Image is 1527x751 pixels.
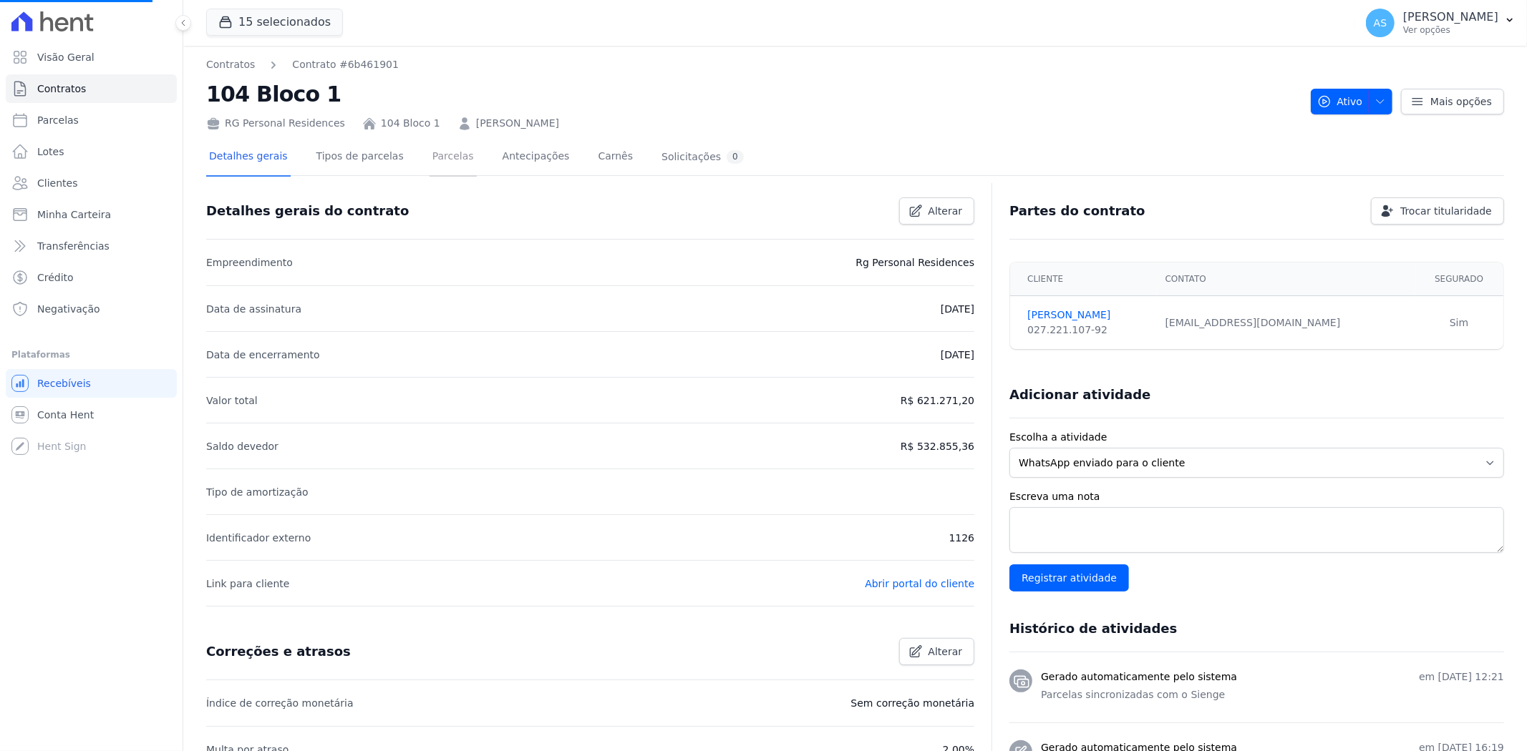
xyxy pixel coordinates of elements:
[381,116,440,131] a: 104 Bloco 1
[206,529,311,546] p: Identificador externo
[206,392,258,409] p: Valor total
[6,106,177,134] a: Parcelas
[1010,262,1156,296] th: Cliente
[941,300,974,318] p: [DATE]
[855,254,974,271] p: Rg Personal Residences
[1157,262,1415,296] th: Contato
[206,202,409,220] h3: Detalhes gerais do contrato
[476,116,559,131] a: [PERSON_NAME]
[430,139,477,177] a: Parcelas
[1009,430,1504,445] label: Escolha a atividade
[1403,24,1498,36] p: Ver opções
[1317,89,1363,114] span: Ativo
[865,578,974,589] a: Abrir portal do cliente
[292,57,399,72] a: Contrato #6b461901
[1041,687,1504,702] p: Parcelas sincronizadas com o Sienge
[206,57,1299,72] nav: Breadcrumb
[1009,620,1177,637] h3: Histórico de atividades
[314,139,407,177] a: Tipos de parcelas
[1009,202,1145,220] h3: Partes do contrato
[206,575,289,592] p: Link para cliente
[1027,308,1148,323] a: [PERSON_NAME]
[595,139,636,177] a: Carnês
[1419,669,1504,684] p: em [DATE] 12:21
[6,232,177,260] a: Transferências
[500,139,573,177] a: Antecipações
[1311,89,1393,114] button: Ativo
[901,392,974,409] p: R$ 621.271,20
[11,346,171,363] div: Plataformas
[6,137,177,166] a: Lotes
[941,346,974,363] p: [DATE]
[6,74,177,103] a: Contratos
[1430,94,1492,109] span: Mais opções
[206,643,351,660] h3: Correções e atrasos
[929,204,963,218] span: Alterar
[206,438,278,455] p: Saldo devedor
[37,376,91,391] span: Recebíveis
[1027,323,1148,338] div: 027.221.107-92
[6,200,177,229] a: Minha Carteira
[6,263,177,292] a: Crédito
[37,408,94,422] span: Conta Hent
[929,644,963,659] span: Alterar
[949,529,975,546] p: 1126
[661,150,744,164] div: Solicitações
[899,638,975,665] a: Alterar
[206,116,345,131] div: RG Personal Residences
[37,50,94,64] span: Visão Geral
[1371,197,1504,225] a: Trocar titularidade
[659,139,747,177] a: Solicitações0
[37,302,100,316] span: Negativação
[6,43,177,72] a: Visão Geral
[1009,386,1150,403] h3: Adicionar atividade
[206,9,343,36] button: 15 selecionados
[899,197,975,225] a: Alterar
[6,401,177,429] a: Conta Hent
[206,484,309,501] p: Tipo de amortização
[206,300,301,318] p: Data de assinatura
[1041,669,1237,684] h3: Gerado automaticamente pelo sistema
[901,438,974,455] p: R$ 532.855,36
[206,346,320,363] p: Data de encerramento
[37,176,77,190] span: Clientes
[37,82,86,96] span: Contratos
[206,694,354,712] p: Índice de correção monetária
[1415,296,1503,350] td: Sim
[37,270,74,285] span: Crédito
[206,78,1299,110] h2: 104 Bloco 1
[37,239,110,253] span: Transferências
[37,113,79,127] span: Parcelas
[1403,10,1498,24] p: [PERSON_NAME]
[206,57,255,72] a: Contratos
[1009,489,1504,504] label: Escreva uma nota
[206,57,399,72] nav: Breadcrumb
[1354,3,1527,43] button: AS [PERSON_NAME] Ver opções
[851,694,975,712] p: Sem correção monetária
[37,207,111,222] span: Minha Carteira
[6,295,177,323] a: Negativação
[6,169,177,197] a: Clientes
[1374,18,1387,28] span: AS
[1401,89,1504,114] a: Mais opções
[1400,204,1492,218] span: Trocar titularidade
[206,254,293,271] p: Empreendimento
[727,150,744,164] div: 0
[1009,564,1129,592] input: Registrar atividade
[206,139,291,177] a: Detalhes gerais
[6,369,177,398] a: Recebíveis
[37,144,64,159] span: Lotes
[1415,262,1503,296] th: Segurado
[1165,315,1407,330] div: [EMAIL_ADDRESS][DOMAIN_NAME]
